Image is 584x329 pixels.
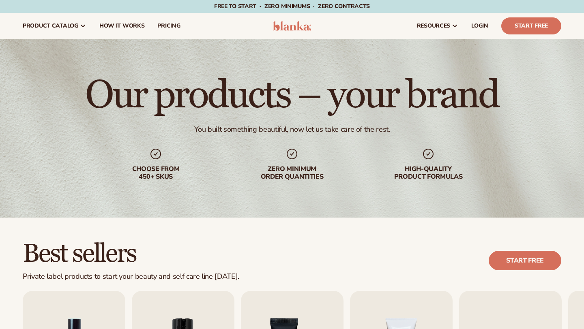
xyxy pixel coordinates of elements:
div: Zero minimum order quantities [240,165,344,181]
div: Choose from 450+ Skus [104,165,208,181]
span: product catalog [23,23,78,29]
span: LOGIN [471,23,488,29]
a: LOGIN [465,13,495,39]
a: Start Free [501,17,561,34]
div: You built something beautiful, now let us take care of the rest. [194,125,390,134]
img: logo [273,21,311,31]
span: How It Works [99,23,145,29]
h1: Our products – your brand [85,76,498,115]
span: resources [417,23,450,29]
div: High-quality product formulas [376,165,480,181]
div: Private label products to start your beauty and self care line [DATE]. [23,272,239,281]
h2: Best sellers [23,240,239,267]
span: Free to start · ZERO minimums · ZERO contracts [214,2,370,10]
a: product catalog [16,13,93,39]
a: resources [410,13,465,39]
a: pricing [151,13,187,39]
a: Start free [489,251,561,270]
span: pricing [157,23,180,29]
a: How It Works [93,13,151,39]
